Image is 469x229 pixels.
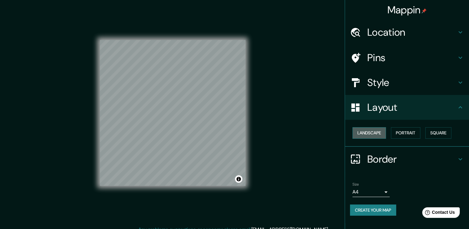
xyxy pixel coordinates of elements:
[367,101,457,114] h4: Layout
[345,95,469,120] div: Layout
[100,40,246,186] canvas: Map
[367,153,457,165] h4: Border
[367,52,457,64] h4: Pins
[414,205,462,222] iframe: Help widget launcher
[352,187,390,197] div: A4
[367,76,457,89] h4: Style
[345,70,469,95] div: Style
[387,4,427,16] h4: Mappin
[352,182,359,187] label: Size
[350,204,396,216] button: Create your map
[352,127,386,139] button: Landscape
[425,127,451,139] button: Square
[345,45,469,70] div: Pins
[367,26,457,38] h4: Location
[345,20,469,45] div: Location
[345,147,469,172] div: Border
[235,175,242,183] button: Toggle attribution
[422,8,427,13] img: pin-icon.png
[391,127,420,139] button: Portrait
